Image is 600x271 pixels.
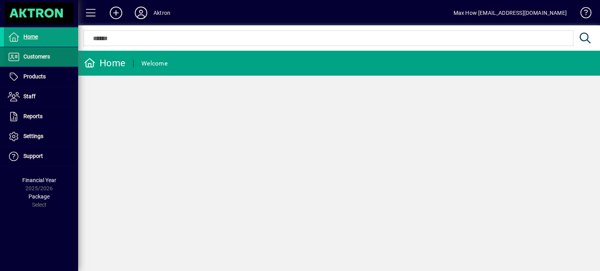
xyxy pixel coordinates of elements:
[23,34,38,40] span: Home
[84,57,125,69] div: Home
[129,6,154,20] button: Profile
[23,73,46,80] span: Products
[154,7,170,19] div: Aktron
[22,177,56,183] span: Financial Year
[23,153,43,159] span: Support
[4,107,78,126] a: Reports
[4,147,78,166] a: Support
[23,113,43,119] span: Reports
[4,127,78,146] a: Settings
[23,133,43,139] span: Settings
[575,2,590,27] a: Knowledge Base
[4,67,78,87] a: Products
[141,57,168,70] div: Welcome
[4,87,78,106] a: Staff
[454,7,567,19] div: Max How [EMAIL_ADDRESS][DOMAIN_NAME]
[23,93,36,99] span: Staff
[29,193,50,200] span: Package
[4,47,78,67] a: Customers
[104,6,129,20] button: Add
[23,53,50,60] span: Customers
